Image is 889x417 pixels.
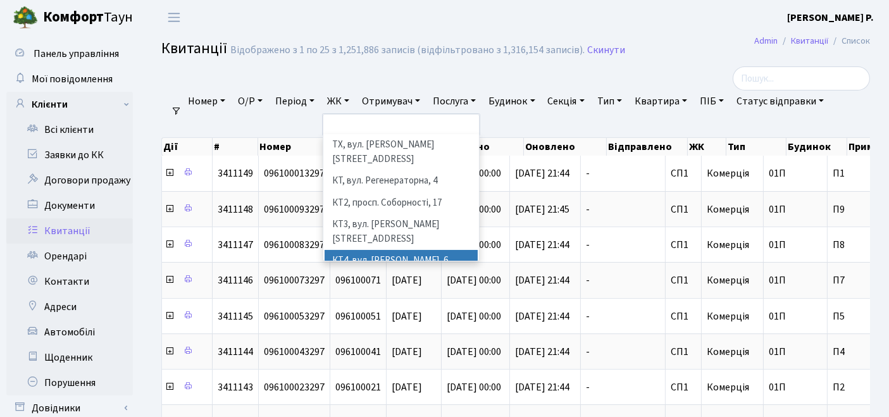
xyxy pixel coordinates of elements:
input: Пошук... [733,66,870,90]
a: Будинок [483,90,540,112]
span: - [586,382,660,392]
span: [DATE] 00:00 [447,309,501,323]
li: КТ, вул. Регенераторна, 4 [325,170,478,192]
span: 096100093297 [264,202,325,216]
span: [DATE] 21:44 [515,166,569,180]
span: [DATE] 00:00 [447,345,501,359]
span: 096100083297 [264,238,325,252]
a: Документи [6,193,133,218]
span: 096100053297 [264,309,325,323]
a: Автомобілі [6,320,133,345]
th: Тип [726,138,786,156]
a: Договори продажу [6,168,133,193]
span: 3411143 [218,380,253,394]
span: - [586,168,660,178]
span: Квитанції [161,37,227,59]
span: 096100071 [335,273,381,287]
span: 01П [769,238,786,252]
a: Номер [183,90,230,112]
span: [DATE] 21:44 [515,380,569,394]
span: СП1 [671,275,696,285]
span: Таун [43,7,133,28]
th: Оновлено [524,138,607,156]
span: - [586,275,660,285]
span: СП1 [671,240,696,250]
a: ЖК [322,90,354,112]
a: Статус відправки [731,90,829,112]
span: 3411147 [218,238,253,252]
span: 096100023297 [264,380,325,394]
li: КТ3, вул. [PERSON_NAME][STREET_ADDRESS] [325,214,478,250]
a: Скинути [587,44,625,56]
li: ТХ, вул. [PERSON_NAME][STREET_ADDRESS] [325,134,478,170]
a: Admin [754,34,778,47]
th: Номер [258,138,329,156]
a: [PERSON_NAME] Р. [787,10,874,25]
span: 01П [769,345,786,359]
th: ЖК [688,138,726,156]
th: # [213,138,258,156]
span: СП1 [671,382,696,392]
a: Всі клієнти [6,117,133,142]
span: [DATE] 21:44 [515,309,569,323]
a: Квитанції [791,34,828,47]
span: 3411148 [218,202,253,216]
span: СП1 [671,168,696,178]
b: Комфорт [43,7,104,27]
span: 3411144 [218,345,253,359]
span: [DATE] [392,309,422,323]
a: Клієнти [6,92,133,117]
span: 096100013297 [264,166,325,180]
span: [DATE] [392,380,422,394]
span: 3411149 [218,166,253,180]
span: Комерція [707,166,749,180]
a: Адреси [6,294,133,320]
a: ПІБ [695,90,729,112]
a: О/Р [233,90,268,112]
th: Створено [441,138,524,156]
b: [PERSON_NAME] Р. [787,11,874,25]
span: Комерція [707,202,749,216]
th: Будинок [786,138,847,156]
span: 096100021 [335,380,381,394]
span: - [586,311,660,321]
span: Комерція [707,238,749,252]
li: КТ2, просп. Соборності, 17 [325,192,478,215]
span: Панель управління [34,47,119,61]
span: СП1 [671,347,696,357]
span: [DATE] 21:44 [515,345,569,359]
a: Щоденник [6,345,133,370]
a: Панель управління [6,41,133,66]
a: Заявки до КК [6,142,133,168]
span: 01П [769,380,786,394]
span: 3411146 [218,273,253,287]
li: КТ4, вул. [PERSON_NAME], 6 [325,250,478,272]
span: 096100051 [335,309,381,323]
a: Період [270,90,320,112]
span: 01П [769,166,786,180]
span: [DATE] 21:44 [515,238,569,252]
span: Комерція [707,273,749,287]
span: 01П [769,309,786,323]
span: - [586,240,660,250]
a: Квартира [630,90,692,112]
span: 01П [769,202,786,216]
span: 3411145 [218,309,253,323]
th: Дії [162,138,213,156]
span: Комерція [707,309,749,323]
span: Комерція [707,380,749,394]
span: [DATE] 00:00 [447,273,501,287]
button: Переключити навігацію [158,7,190,28]
span: [DATE] 00:00 [447,380,501,394]
a: Контакти [6,269,133,294]
a: Отримувач [357,90,425,112]
li: Список [828,34,870,48]
a: Мої повідомлення [6,66,133,92]
a: Орендарі [6,244,133,269]
span: СП1 [671,204,696,215]
span: 01П [769,273,786,287]
span: 096100043297 [264,345,325,359]
span: Комерція [707,345,749,359]
a: Квитанції [6,218,133,244]
span: Мої повідомлення [32,72,113,86]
